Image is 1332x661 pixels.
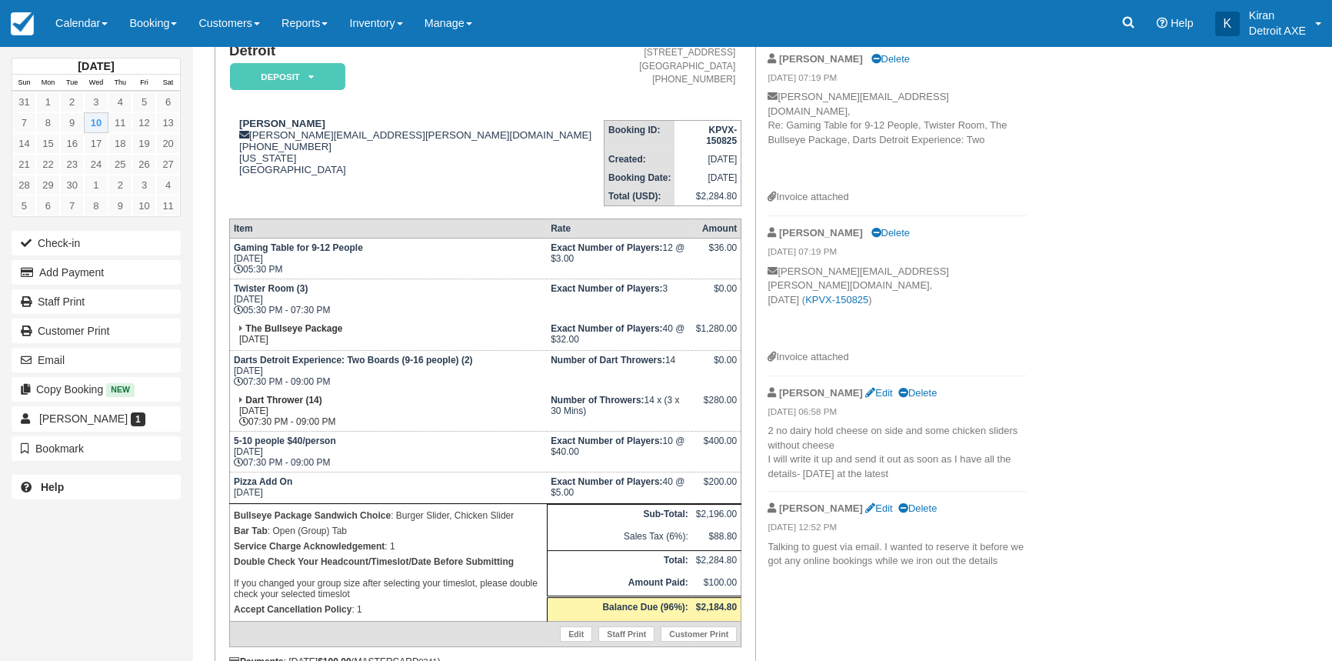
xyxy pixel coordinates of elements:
strong: 5-10 people $40/person [234,436,336,446]
div: $200.00 [696,476,737,499]
strong: Bar Tab [234,526,268,536]
strong: [PERSON_NAME] [779,53,863,65]
a: 1 [84,175,108,195]
a: 2 [60,92,84,112]
td: [DATE] [229,472,547,503]
td: [DATE] 07:30 PM - 09:00 PM [229,391,547,432]
th: Total (USD): [604,187,675,206]
a: 22 [36,154,60,175]
a: Delete [898,502,937,514]
a: 21 [12,154,36,175]
th: Rate [547,219,692,238]
a: Delete [898,387,937,399]
p: [PERSON_NAME][EMAIL_ADDRESS][PERSON_NAME][DOMAIN_NAME], [DATE] ( ) [768,265,1027,350]
a: 4 [156,175,180,195]
a: 13 [156,112,180,133]
a: 28 [12,175,36,195]
a: 16 [60,133,84,154]
th: Sun [12,75,36,92]
span: Help [1170,17,1194,29]
strong: Twister Room (3) [234,283,308,294]
a: 30 [60,175,84,195]
a: 3 [132,175,156,195]
th: Sat [156,75,180,92]
a: 14 [12,133,36,154]
a: 10 [84,112,108,133]
th: Sub-Total: [547,505,692,528]
span: 1 [131,412,145,426]
button: Check-in [12,231,181,255]
div: K [1215,12,1240,36]
th: Item [229,219,547,238]
strong: Dart Thrower (14) [245,395,321,406]
a: 11 [156,195,180,216]
a: 17 [84,133,108,154]
strong: The Bullseye Package [245,323,342,334]
td: $2,196.00 [692,505,741,528]
em: [DATE] 07:19 PM [768,245,1027,262]
button: Add Payment [12,260,181,285]
a: 3 [84,92,108,112]
a: 8 [84,195,108,216]
a: 11 [108,112,132,133]
td: [DATE] 05:30 PM - 07:30 PM [229,279,547,319]
th: Thu [108,75,132,92]
a: Staff Print [598,626,654,642]
a: 10 [132,195,156,216]
b: Double Check Your Headcount/Timeslot/Date Before Submitting [234,556,514,567]
p: : Open (Group) Tab [234,523,543,539]
img: checkfront-main-nav-mini-logo.png [11,12,34,35]
td: $2,284.80 [674,187,741,206]
div: $36.00 [696,242,737,265]
a: Customer Print [12,319,181,343]
div: $0.00 [696,283,737,306]
strong: [PERSON_NAME] [239,118,325,129]
b: Help [41,481,64,493]
p: If you changed your group size after selecting your timeslot, please double check your selected t... [234,554,543,602]
a: 18 [108,133,132,154]
strong: [PERSON_NAME] [779,227,863,239]
i: Help [1157,18,1167,28]
th: Total: [547,550,692,573]
a: Help [12,475,181,499]
div: $1,280.00 [696,323,737,346]
strong: Pizza Add On [234,476,292,487]
p: [PERSON_NAME][EMAIL_ADDRESS][DOMAIN_NAME], Re: Gaming Table for 9-12 People, Twister Room, The Bu... [768,90,1027,190]
a: 29 [36,175,60,195]
div: $280.00 [696,395,737,418]
th: Fri [132,75,156,92]
button: Copy Booking New [12,377,181,402]
th: Created: [604,150,675,169]
a: Staff Print [12,289,181,314]
strong: Number of Dart Throwers [551,355,665,366]
td: Sales Tax (6%): [547,527,692,550]
strong: [DATE] [78,60,114,72]
em: [DATE] 12:52 PM [768,521,1027,538]
a: Edit [865,387,892,399]
td: 40 @ $32.00 [547,319,692,351]
em: Deposit [230,63,345,90]
p: 2 no dairy hold cheese on side and some chicken sliders without cheese I will write it up and sen... [768,424,1027,481]
td: 14 [547,350,692,391]
strong: Exact Number of Players [551,323,662,334]
p: : Burger Slider, Chicken Slider [234,508,543,523]
a: Delete [871,53,909,65]
a: Delete [871,227,909,239]
td: 12 @ $3.00 [547,238,692,279]
strong: Exact Number of Players [551,476,662,487]
button: Email [12,348,181,372]
a: 6 [36,195,60,216]
a: 9 [108,195,132,216]
strong: KPVX-150825 [706,125,737,146]
div: Invoice attached [768,350,1027,365]
a: 25 [108,154,132,175]
div: Invoice attached [768,190,1027,205]
em: [DATE] 07:19 PM [768,72,1027,88]
strong: [PERSON_NAME] [779,502,863,514]
div: [PERSON_NAME][EMAIL_ADDRESS][PERSON_NAME][DOMAIN_NAME] [PHONE_NUMBER] [US_STATE] [GEOGRAPHIC_DATA] [229,118,604,175]
a: 15 [36,133,60,154]
td: [DATE] [229,319,547,351]
a: 12 [132,112,156,133]
th: Amount Paid: [547,573,692,597]
address: Detroit Axe & The Corner [STREET_ADDRESS] [GEOGRAPHIC_DATA] [PHONE_NUMBER] [610,33,735,86]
